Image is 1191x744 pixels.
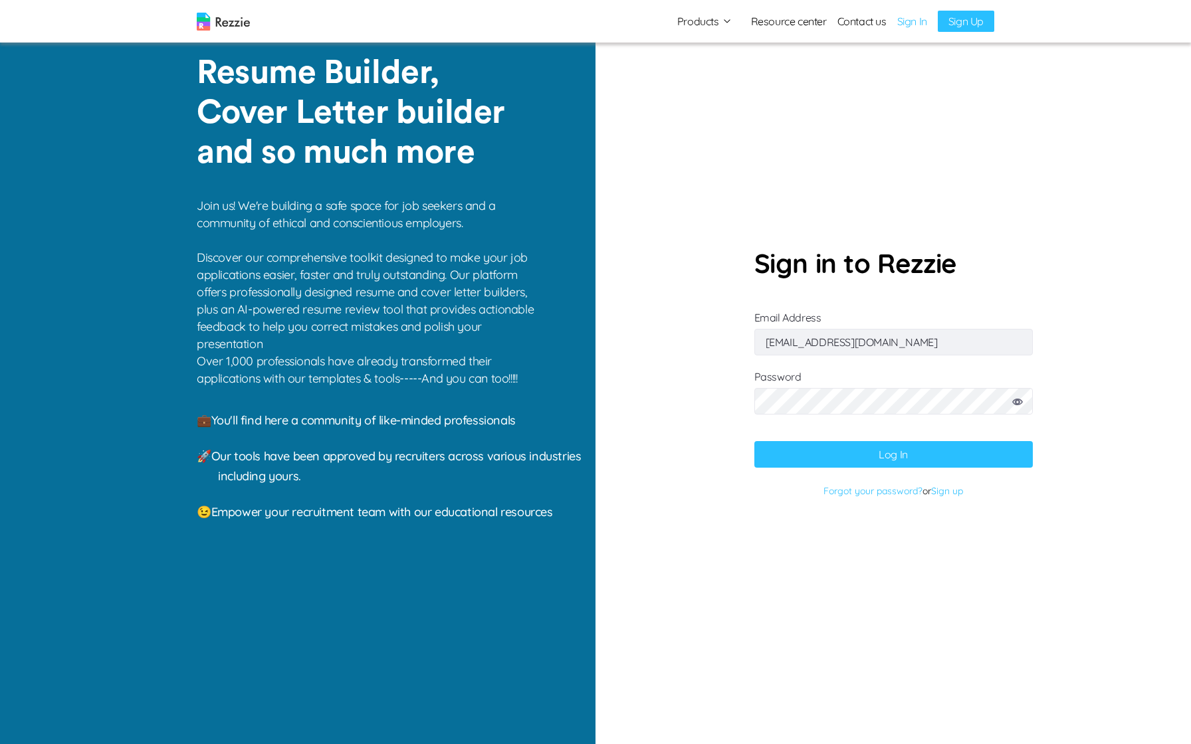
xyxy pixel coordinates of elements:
img: logo [197,13,250,31]
a: Contact us [837,13,887,29]
button: Log In [754,441,1033,468]
input: Email Address [754,329,1033,355]
input: Password [754,388,1033,415]
a: Sign In [897,13,927,29]
span: 🚀 Our tools have been approved by recruiters across various industries including yours. [197,448,581,484]
span: 💼 You'll find here a community of like-minded professionals [197,413,516,428]
button: Products [677,13,732,29]
a: Forgot your password? [823,485,922,497]
span: 😉 Empower your recruitment team with our educational resources [197,504,553,519]
p: Join us! We're building a safe space for job seekers and a community of ethical and conscientious... [197,197,543,353]
p: Resume Builder, Cover Letter builder and so much more [197,53,528,173]
p: or [754,481,1033,501]
p: Sign in to Rezzie [754,243,1033,283]
a: Sign Up [938,11,994,32]
label: Password [754,370,1033,428]
p: Over 1,000 professionals have already transformed their applications with our templates & tools--... [197,353,543,387]
a: Sign up [931,485,963,497]
label: Email Address [754,311,1033,349]
a: Resource center [751,13,827,29]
